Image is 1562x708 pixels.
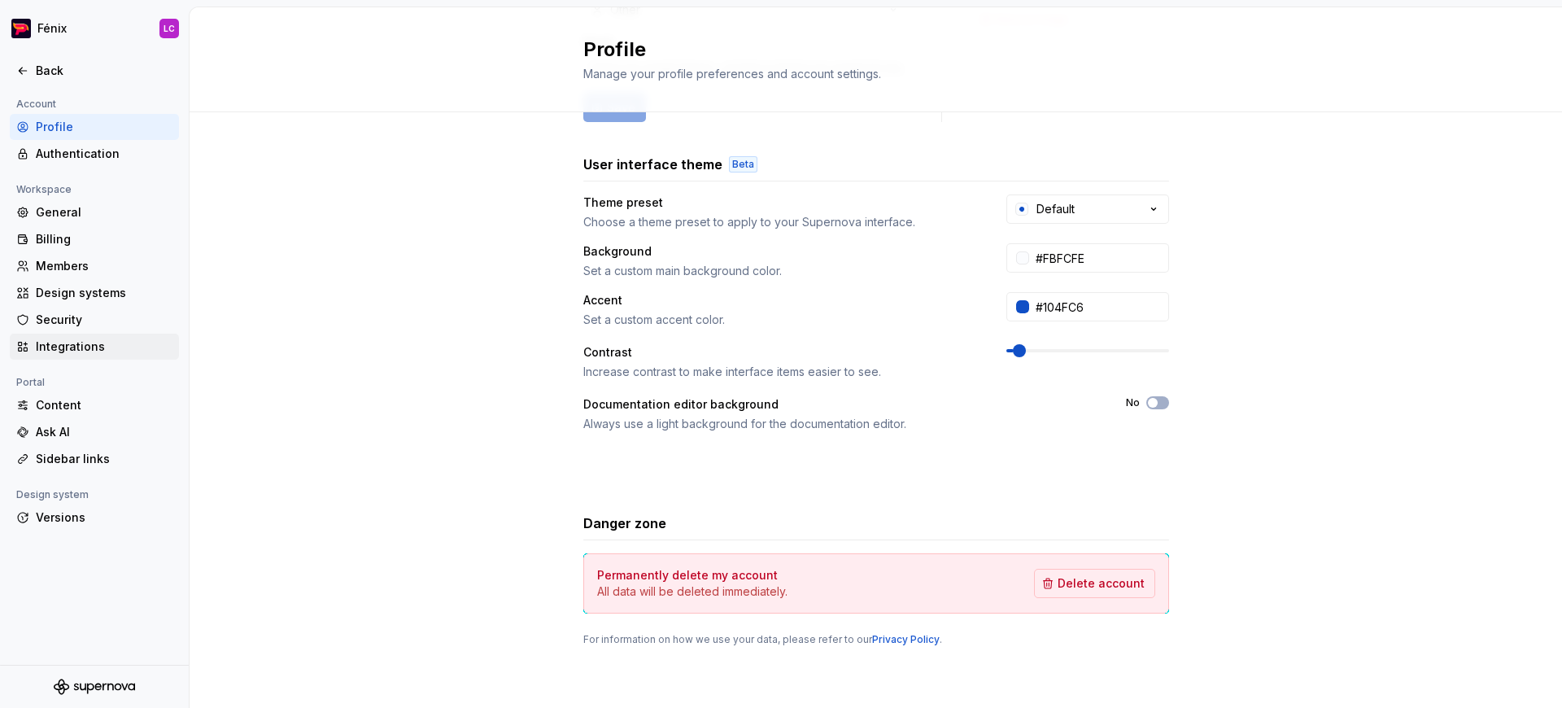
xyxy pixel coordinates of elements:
[10,253,179,279] a: Members
[3,11,185,46] button: FénixLC
[583,364,977,380] div: Increase contrast to make interface items easier to see.
[36,509,172,526] div: Versions
[36,285,172,301] div: Design systems
[10,446,179,472] a: Sidebar links
[11,19,31,38] img: c22002f0-c20a-4db5-8808-0be8483c155a.png
[10,141,179,167] a: Authentication
[597,567,778,583] h4: Permanently delete my account
[37,20,67,37] div: Fénix
[10,373,51,392] div: Portal
[1006,194,1169,224] button: Default
[36,339,172,355] div: Integrations
[583,214,977,230] div: Choose a theme preset to apply to your Supernova interface.
[583,514,666,533] h3: Danger zone
[36,204,172,221] div: General
[1029,243,1169,273] input: #FFFFFF
[1034,569,1155,598] button: Delete account
[583,37,1150,63] h2: Profile
[10,334,179,360] a: Integrations
[10,226,179,252] a: Billing
[583,67,881,81] span: Manage your profile preferences and account settings.
[583,416,1097,432] div: Always use a light background for the documentation editor.
[10,199,179,225] a: General
[583,263,977,279] div: Set a custom main background color.
[583,396,1097,413] div: Documentation editor background
[10,392,179,418] a: Content
[1058,575,1145,592] span: Delete account
[36,146,172,162] div: Authentication
[10,180,78,199] div: Workspace
[36,424,172,440] div: Ask AI
[36,312,172,328] div: Security
[597,583,788,600] p: All data will be deleted immediately.
[10,114,179,140] a: Profile
[583,243,977,260] div: Background
[10,419,179,445] a: Ask AI
[164,22,175,35] div: LC
[36,63,172,79] div: Back
[583,344,977,361] div: Contrast
[729,156,757,173] div: Beta
[36,451,172,467] div: Sidebar links
[36,397,172,413] div: Content
[10,94,63,114] div: Account
[10,307,179,333] a: Security
[10,58,179,84] a: Back
[583,194,977,211] div: Theme preset
[583,292,977,308] div: Accent
[10,505,179,531] a: Versions
[36,231,172,247] div: Billing
[1126,396,1140,409] label: No
[1029,292,1169,321] input: #104FC6
[1036,201,1075,217] div: Default
[36,258,172,274] div: Members
[36,119,172,135] div: Profile
[872,633,940,645] a: Privacy Policy
[583,312,977,328] div: Set a custom accent color.
[10,280,179,306] a: Design systems
[583,633,1169,646] div: For information on how we use your data, please refer to our .
[583,155,722,174] h3: User interface theme
[10,485,95,505] div: Design system
[54,679,135,695] svg: Supernova Logo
